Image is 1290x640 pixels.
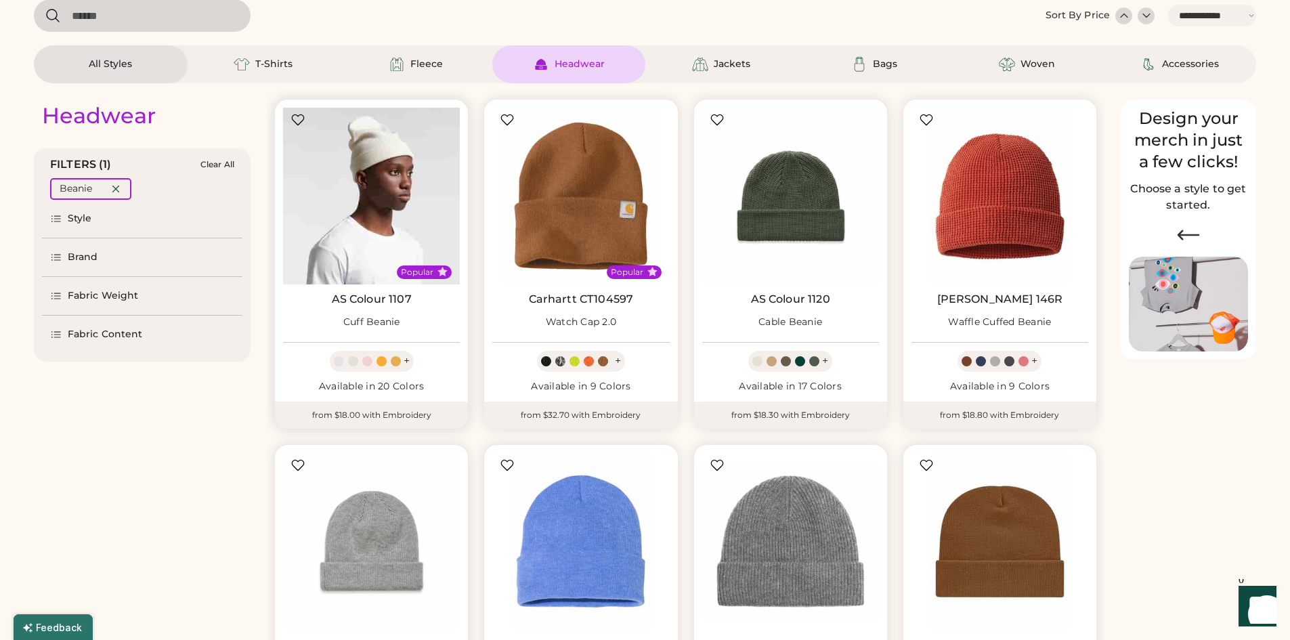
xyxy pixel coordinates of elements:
img: Carhartt CT104597 Watch Cap 2.0 [492,108,669,284]
div: Fabric Content [68,328,142,341]
div: Cuff Beanie [343,316,400,329]
img: Sportsman SP12 12" Solid Cuffed Beanie [492,453,669,630]
div: Available in 9 Colors [911,380,1088,393]
div: Waffle Cuffed Beanie [948,316,1051,329]
img: Image of Lisa Congdon Eye Print on T-Shirt and Hat [1129,257,1248,352]
img: Fleece Icon [389,56,405,72]
div: FILTERS (1) [50,156,112,173]
img: Headwear Icon [533,56,549,72]
div: from $18.30 with Embroidery [694,402,887,429]
div: from $18.80 with Embroidery [903,402,1096,429]
div: Available in 17 Colors [702,380,879,393]
img: AS Colour 1107 Cuff Beanie [283,108,460,284]
div: + [615,354,621,368]
div: Bags [873,58,897,71]
div: Design your merch in just a few clicks! [1129,108,1248,173]
div: + [404,354,410,368]
img: AS Colour 1120 Cable Beanie [702,108,879,284]
img: Jackets Icon [692,56,708,72]
div: + [822,354,828,368]
div: Available in 9 Colors [492,380,669,393]
a: AS Colour 1120 [751,293,830,306]
div: Brand [68,251,98,264]
img: Bags Icon [851,56,867,72]
div: Fabric Weight [68,289,138,303]
div: Cable Beanie [758,316,822,329]
div: Sort By Price [1046,9,1110,22]
div: Popular [401,267,433,278]
div: + [1031,354,1037,368]
div: T-Shirts [255,58,293,71]
div: Woven [1020,58,1055,71]
img: Richardson 146R Waffle Cuffed Beanie [911,108,1088,284]
div: Available in 20 Colors [283,380,460,393]
button: Popular Style [437,267,448,277]
div: Accessories [1162,58,1219,71]
a: [PERSON_NAME] 146R [937,293,1063,306]
iframe: Front Chat [1226,579,1284,637]
img: T-Shirts Icon [234,56,250,72]
img: Accessories Icon [1140,56,1157,72]
div: Watch Cap 2.0 [546,316,616,329]
img: CAP AMERICA TKN24 USA-Made 12" Cuffed Beanie [911,453,1088,630]
div: Fleece [410,58,443,71]
div: Headwear [42,102,156,129]
a: AS Colour 1107 [332,293,412,306]
div: Headwear [555,58,605,71]
div: Popular [611,267,643,278]
a: Carhartt CT104597 [529,293,634,306]
div: Jackets [714,58,750,71]
div: Clear All [200,160,234,169]
div: from $32.70 with Embroidery [484,402,677,429]
div: Style [68,212,92,226]
h2: Choose a style to get started. [1129,181,1248,213]
div: All Styles [89,58,132,71]
div: Beanie [60,182,92,196]
div: from $18.00 with Embroidery [275,402,468,429]
img: AS Colour 1115 Knit Beanie [283,453,460,630]
button: Popular Style [647,267,658,277]
img: Original Favorites BEANIE Cashmere Wool Beanie [702,453,879,630]
img: Woven Icon [999,56,1015,72]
